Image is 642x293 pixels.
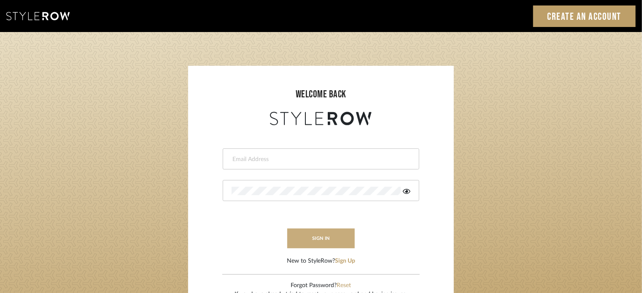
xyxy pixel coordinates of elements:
div: Forgot Password? [235,281,407,290]
button: Sign Up [335,257,355,266]
div: welcome back [197,87,445,102]
div: New to StyleRow? [287,257,355,266]
input: Email Address [232,155,408,164]
a: Create an Account [533,5,636,27]
button: sign in [287,228,355,248]
button: Reset [337,281,351,290]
